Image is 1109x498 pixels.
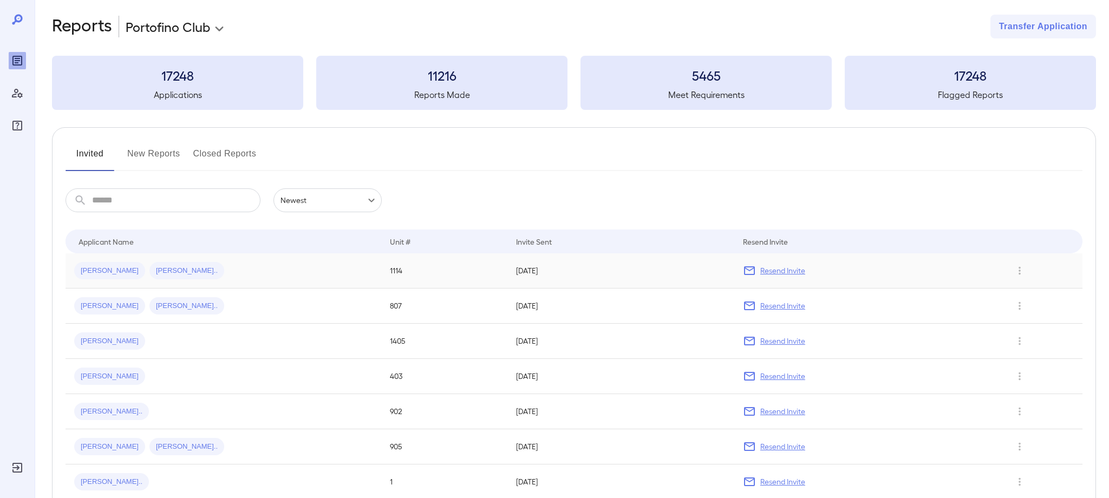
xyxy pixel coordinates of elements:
td: 1405 [381,324,507,359]
td: [DATE] [507,289,734,324]
td: [DATE] [507,394,734,429]
p: Resend Invite [760,371,805,382]
p: Resend Invite [760,476,805,487]
td: [DATE] [507,429,734,464]
span: [PERSON_NAME] [74,336,145,346]
td: [DATE] [507,359,734,394]
td: 807 [381,289,507,324]
button: Row Actions [1011,473,1028,490]
h5: Flagged Reports [845,88,1096,101]
h5: Applications [52,88,303,101]
div: Reports [9,52,26,69]
span: [PERSON_NAME] [74,301,145,311]
p: Resend Invite [760,406,805,417]
span: [PERSON_NAME].. [149,266,224,276]
button: Row Actions [1011,262,1028,279]
button: New Reports [127,145,180,171]
td: 403 [381,359,507,394]
span: [PERSON_NAME] [74,371,145,382]
div: FAQ [9,117,26,134]
div: Manage Users [9,84,26,102]
h3: 17248 [845,67,1096,84]
button: Closed Reports [193,145,257,171]
span: [PERSON_NAME].. [149,301,224,311]
button: Transfer Application [990,15,1096,38]
span: [PERSON_NAME].. [149,442,224,452]
td: [DATE] [507,324,734,359]
td: 905 [381,429,507,464]
div: Applicant Name [79,235,134,248]
p: Resend Invite [760,441,805,452]
td: 902 [381,394,507,429]
span: [PERSON_NAME].. [74,407,149,417]
button: Row Actions [1011,332,1028,350]
h3: 17248 [52,67,303,84]
h5: Meet Requirements [580,88,832,101]
p: Resend Invite [760,265,805,276]
div: Unit # [390,235,410,248]
span: [PERSON_NAME] [74,442,145,452]
p: Resend Invite [760,336,805,346]
button: Row Actions [1011,297,1028,314]
div: Invite Sent [516,235,552,248]
div: Log Out [9,459,26,476]
button: Row Actions [1011,368,1028,385]
p: Portofino Club [126,18,210,35]
h3: 5465 [580,67,832,84]
button: Row Actions [1011,403,1028,420]
button: Row Actions [1011,438,1028,455]
td: [DATE] [507,253,734,289]
div: Newest [273,188,382,212]
span: [PERSON_NAME].. [74,477,149,487]
h3: 11216 [316,67,567,84]
summary: 17248Applications11216Reports Made5465Meet Requirements17248Flagged Reports [52,56,1096,110]
span: [PERSON_NAME] [74,266,145,276]
h2: Reports [52,15,112,38]
button: Invited [66,145,114,171]
h5: Reports Made [316,88,567,101]
div: Resend Invite [743,235,788,248]
td: 1114 [381,253,507,289]
p: Resend Invite [760,300,805,311]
